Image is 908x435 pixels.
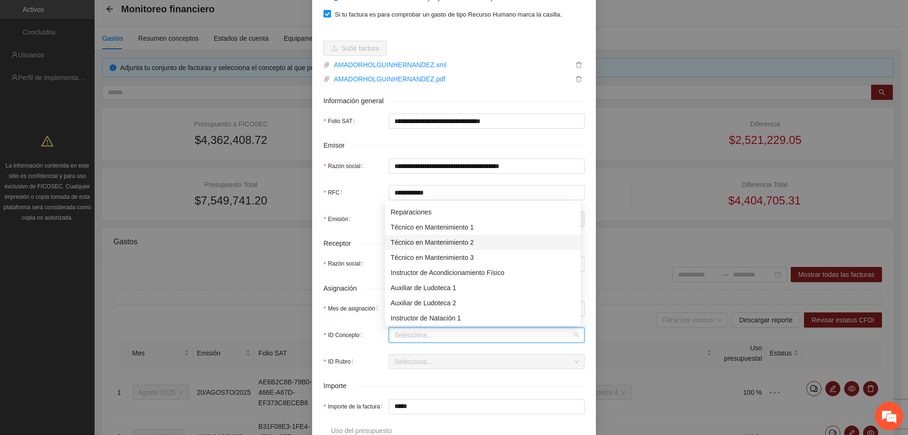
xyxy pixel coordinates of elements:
div: Instructor de Acondicionamiento Físico [391,267,575,278]
div: Técnico en Mantenimiento 2 [385,235,581,250]
label: RFC: [323,185,346,200]
label: Emisión: [323,212,354,227]
div: Minimizar ventana de chat en vivo [155,5,178,27]
div: Auxiliar de Ludoteca 1 [391,283,575,293]
div: Auxiliar de Ludoteca 1 [385,280,581,295]
div: Reparaciones [385,204,581,220]
label: ID Concepto: [323,328,366,343]
div: Técnico en Mantenimiento 1 [391,222,575,232]
span: Importe [323,381,353,391]
span: uploadSubir factura [323,44,386,52]
span: delete [574,76,584,82]
label: Folio SAT: [323,114,359,129]
input: RFC: [389,185,585,200]
span: delete [574,62,584,68]
button: delete [573,60,585,70]
div: Auxiliar de Ludoteca 2 [391,298,575,308]
label: Importe de la factura: [323,399,386,414]
a: AMADORHOLGUINHERNANDEZ.xml [330,60,573,70]
span: paper-clip [323,62,330,68]
label: Razón social: [323,257,367,272]
a: AMADORHOLGUINHERNANDEZ.pdf [330,74,573,84]
input: Razón social: [389,159,585,174]
div: Instructor de Acondicionamiento Físico [385,265,581,280]
div: Reparaciones [391,207,575,217]
label: Mes de asignación: [323,301,382,316]
div: Instructor de Natación 1 [385,311,581,326]
button: uploadSubir factura [323,41,386,56]
input: ID Concepto: [394,328,572,342]
span: paper-clip [323,76,330,82]
div: Técnico en Mantenimiento 3 [391,252,575,263]
span: Estamos en línea. [55,126,131,222]
div: Técnico en Mantenimiento 1 [385,220,581,235]
div: Instructor de Natación 1 [391,313,575,323]
div: Auxiliar de Ludoteca 2 [385,295,581,311]
label: Razón social: [323,159,367,174]
span: Receptor [323,238,358,249]
div: Técnico en Mantenimiento 3 [385,250,581,265]
div: Chatee con nosotros ahora [49,48,159,61]
span: Asignación [323,283,364,294]
span: Emisor [323,140,351,151]
button: delete [573,74,585,84]
input: Folio SAT: [389,114,585,129]
span: Si tu factura es para comprobar un gasto de tipo Recurso Humano marca la casilla. [331,10,566,19]
input: Importe de la factura: [389,399,584,414]
span: Información general [323,96,391,107]
label: ID Rubro: [323,354,357,369]
textarea: Escriba su mensaje y pulse “Intro” [5,258,180,292]
div: Técnico en Mantenimiento 2 [391,237,575,248]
